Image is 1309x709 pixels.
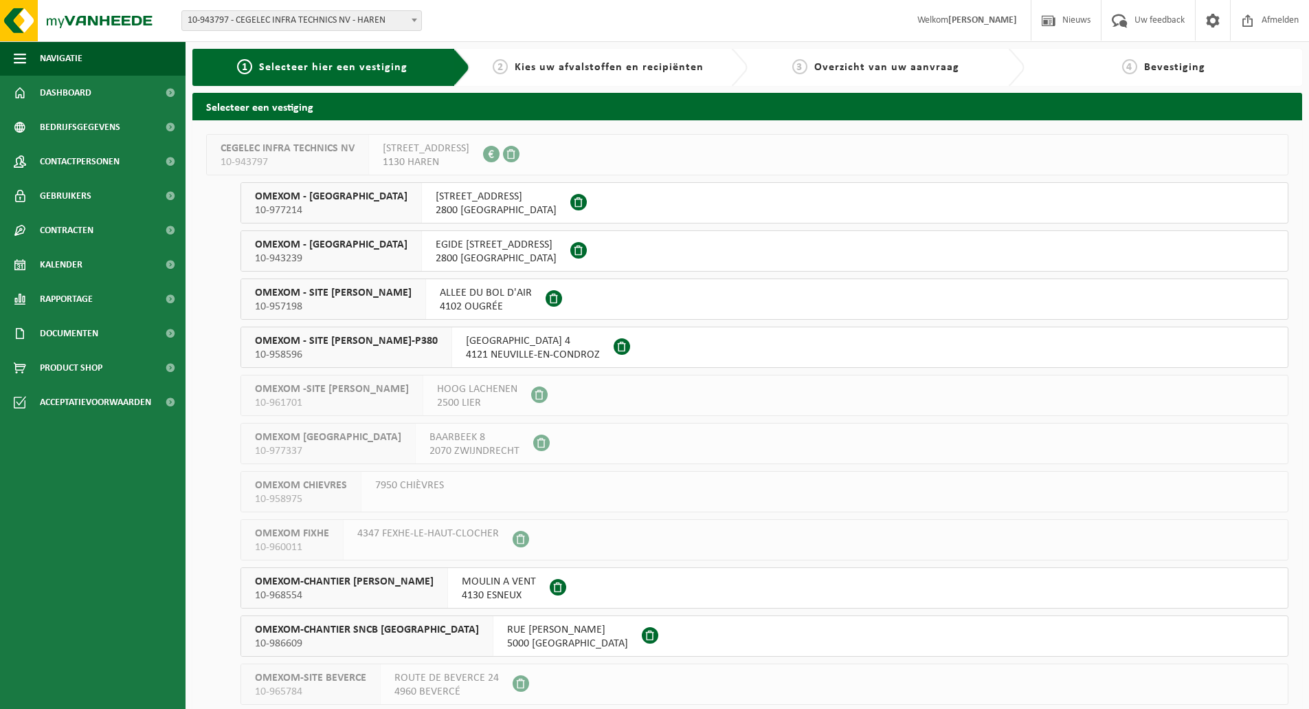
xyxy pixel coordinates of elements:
span: EGIDE [STREET_ADDRESS] [436,238,557,252]
span: OMEXOM - [GEOGRAPHIC_DATA] [255,190,407,204]
span: Kies uw afvalstoffen en recipiënten [515,62,704,73]
span: OMEXOM [GEOGRAPHIC_DATA] [255,430,401,444]
span: 1130 HAREN [383,155,469,169]
span: Selecteer hier een vestiging [259,62,407,73]
span: Contactpersonen [40,144,120,179]
button: OMEXOM-CHANTIER [PERSON_NAME] 10-968554 MOULIN A VENT4130 ESNEUX [240,567,1288,609]
span: MOULIN A VENT [462,575,536,589]
span: 2500 LIER [437,396,517,410]
span: 10-961701 [255,396,409,410]
span: 2 [493,59,508,74]
span: OMEXOM CHIEVRES [255,479,347,492]
span: BAARBEEK 8 [429,430,519,444]
span: ALLEE DU BOL D'AIR [440,286,532,300]
button: OMEXOM - [GEOGRAPHIC_DATA] 10-943239 EGIDE [STREET_ADDRESS]2800 [GEOGRAPHIC_DATA] [240,230,1288,272]
span: 1 [237,59,252,74]
span: 3 [792,59,807,74]
span: OMEXOM FIXHE [255,527,329,541]
span: [GEOGRAPHIC_DATA] 4 [466,334,600,348]
span: [STREET_ADDRESS] [383,142,469,155]
span: 4130 ESNEUX [462,589,536,602]
span: OMEXOM - [GEOGRAPHIC_DATA] [255,238,407,252]
button: OMEXOM-CHANTIER SNCB [GEOGRAPHIC_DATA] 10-986609 RUE [PERSON_NAME]5000 [GEOGRAPHIC_DATA] [240,615,1288,657]
span: 10-943239 [255,252,407,265]
span: RUE [PERSON_NAME] [507,623,628,637]
button: OMEXOM - SITE [PERSON_NAME] 10-957198 ALLEE DU BOL D'AIR4102 OUGRÉE [240,279,1288,320]
span: OMEXOM - SITE [PERSON_NAME] [255,286,412,300]
strong: [PERSON_NAME] [948,15,1017,25]
span: OMEXOM - SITE [PERSON_NAME]-P380 [255,334,438,348]
span: 10-977214 [255,204,407,217]
span: 4 [1122,59,1137,74]
span: Dashboard [40,76,91,110]
span: 10-965784 [255,685,366,699]
span: Bedrijfsgegevens [40,110,120,144]
span: Acceptatievoorwaarden [40,385,151,419]
span: 4102 OUGRÉE [440,300,532,314]
span: 2070 ZWIJNDRECHT [429,444,519,458]
span: 5000 [GEOGRAPHIC_DATA] [507,637,628,651]
span: 4347 FEXHE-LE-HAUT-CLOCHER [357,527,499,541]
span: 10-958596 [255,348,438,362]
span: Documenten [40,316,98,351]
span: Kalender [40,248,82,282]
span: Contracten [40,213,93,248]
span: OMEXOM-SITE BEVERCE [255,671,366,685]
span: 10-986609 [255,637,479,651]
span: 4121 NEUVILLE-EN-CONDROZ [466,348,600,362]
button: OMEXOM - [GEOGRAPHIC_DATA] 10-977214 [STREET_ADDRESS]2800 [GEOGRAPHIC_DATA] [240,182,1288,223]
span: Bevestiging [1144,62,1205,73]
span: 7950 CHIÈVRES [375,479,444,492]
span: OMEXOM-CHANTIER SNCB [GEOGRAPHIC_DATA] [255,623,479,637]
span: [STREET_ADDRESS] [436,190,557,204]
span: 10-957198 [255,300,412,314]
button: OMEXOM - SITE [PERSON_NAME]-P380 10-958596 [GEOGRAPHIC_DATA] 44121 NEUVILLE-EN-CONDROZ [240,327,1288,368]
span: OMEXOM-CHANTIER [PERSON_NAME] [255,575,434,589]
span: Overzicht van uw aanvraag [814,62,959,73]
span: 10-977337 [255,444,401,458]
span: 10-968554 [255,589,434,602]
span: Gebruikers [40,179,91,213]
span: 10-943797 - CEGELEC INFRA TECHNICS NV - HAREN [181,10,422,31]
span: 10-943797 [221,155,355,169]
span: Navigatie [40,41,82,76]
span: Rapportage [40,282,93,316]
span: 2800 [GEOGRAPHIC_DATA] [436,252,557,265]
span: 10-960011 [255,541,329,554]
span: 2800 [GEOGRAPHIC_DATA] [436,204,557,217]
span: OMEXOM -SITE [PERSON_NAME] [255,382,409,396]
span: 10-943797 - CEGELEC INFRA TECHNICS NV - HAREN [182,11,421,30]
h2: Selecteer een vestiging [192,93,1302,120]
span: 4960 BEVERCÉ [394,685,499,699]
span: CEGELEC INFRA TECHNICS NV [221,142,355,155]
span: ROUTE DE BEVERCE 24 [394,671,499,685]
span: HOOG LACHENEN [437,382,517,396]
span: Product Shop [40,351,102,385]
span: 10-958975 [255,492,347,506]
